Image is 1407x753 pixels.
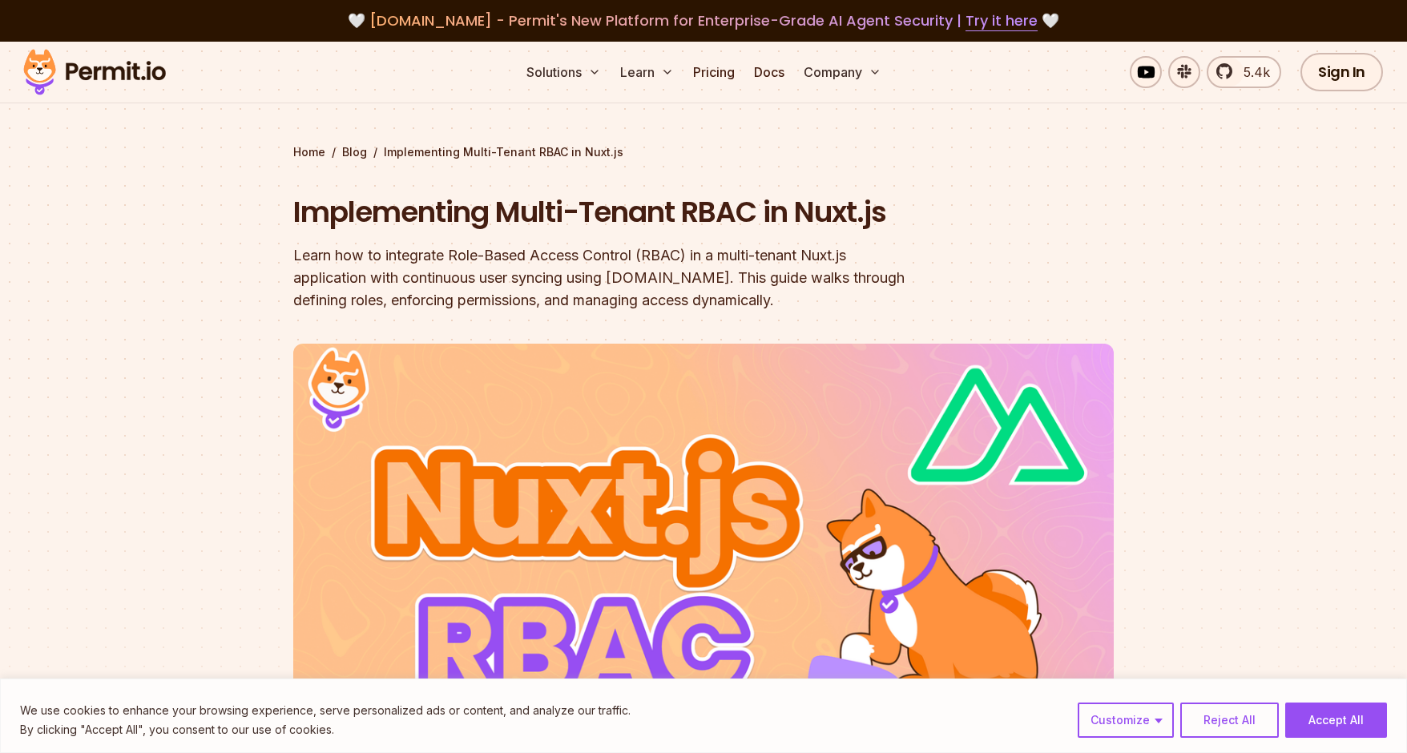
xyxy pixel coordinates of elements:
a: Pricing [687,56,741,88]
button: Company [797,56,888,88]
button: Solutions [520,56,607,88]
img: Permit logo [16,45,173,99]
button: Accept All [1285,703,1387,738]
a: Sign In [1300,53,1383,91]
p: We use cookies to enhance your browsing experience, serve personalized ads or content, and analyz... [20,701,631,720]
span: 5.4k [1234,62,1270,82]
a: Try it here [966,10,1038,31]
div: / / [293,144,1114,160]
a: 5.4k [1207,56,1281,88]
div: 🤍 🤍 [38,10,1369,32]
button: Reject All [1180,703,1279,738]
button: Customize [1078,703,1174,738]
h1: Implementing Multi-Tenant RBAC in Nuxt.js [293,192,909,232]
a: Home [293,144,325,160]
p: By clicking "Accept All", you consent to our use of cookies. [20,720,631,739]
div: Learn how to integrate Role-Based Access Control (RBAC) in a multi-tenant Nuxt.js application wit... [293,244,909,312]
a: Blog [342,144,367,160]
button: Learn [614,56,680,88]
span: [DOMAIN_NAME] - Permit's New Platform for Enterprise-Grade AI Agent Security | [369,10,1038,30]
a: Docs [748,56,791,88]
